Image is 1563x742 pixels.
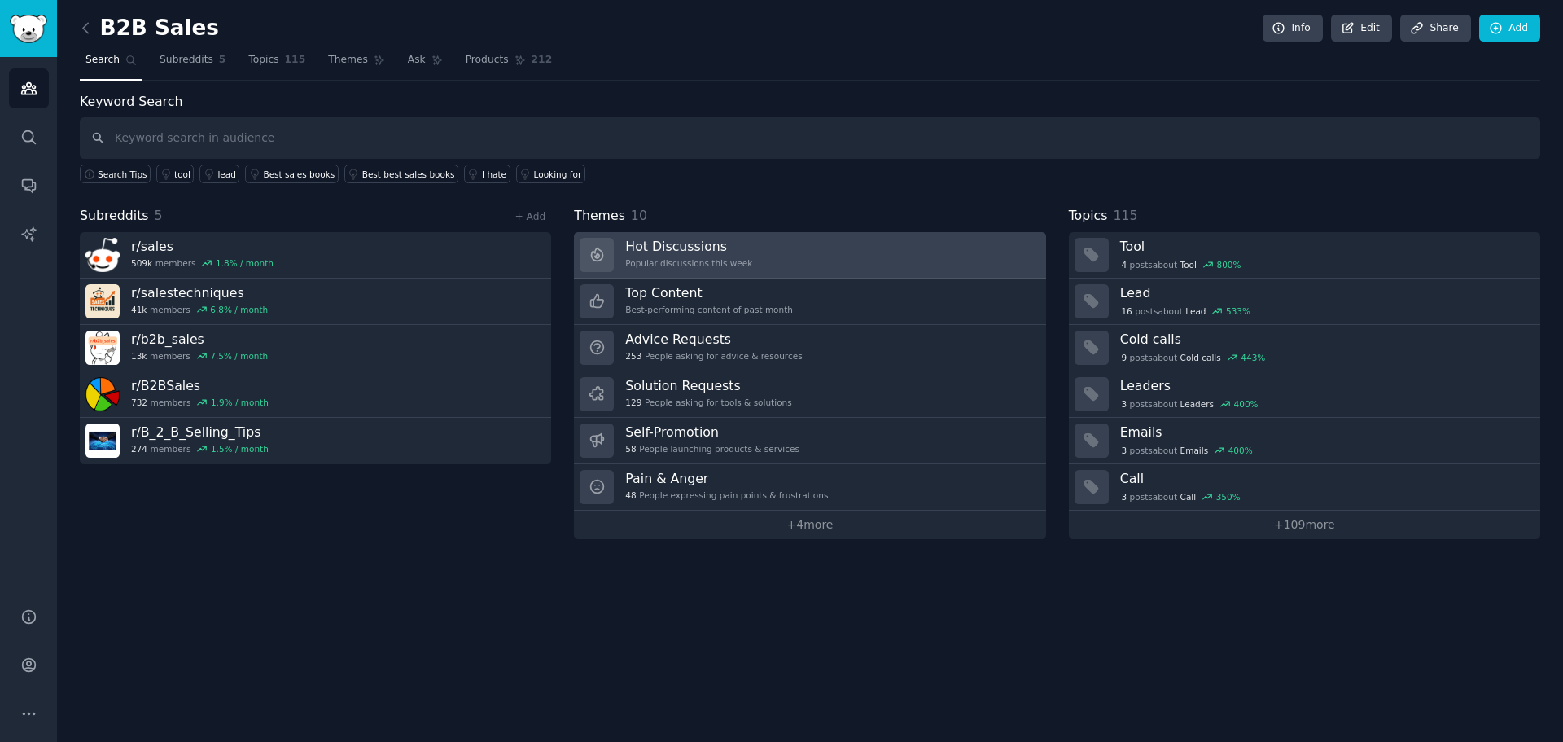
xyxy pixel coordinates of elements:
[1180,398,1214,410] span: Leaders
[80,15,219,42] h2: B2B Sales
[631,208,647,223] span: 10
[625,490,636,501] span: 48
[574,279,1045,325] a: Top ContentBest-performing content of past month
[131,443,269,454] div: members
[514,211,545,222] a: + Add
[80,371,551,418] a: r/B2BSales732members1.9% / month
[625,350,802,362] div: People asking for advice & resources
[211,397,269,408] div: 1.9 % / month
[210,304,268,315] div: 6.8 % / month
[80,418,551,464] a: r/B_2_B_Selling_Tips274members1.5% / month
[408,53,426,68] span: Ask
[574,206,625,226] span: Themes
[402,47,449,81] a: Ask
[155,208,163,223] span: 5
[131,377,269,394] h3: r/ B2BSales
[625,490,828,501] div: People expressing pain points & frustrations
[1216,259,1241,270] div: 800 %
[160,53,213,68] span: Subreddits
[1069,232,1540,279] a: Tool4postsaboutTool800%
[328,53,368,68] span: Themes
[625,284,793,301] h3: Top Content
[1069,371,1540,418] a: Leaders3postsaboutLeaders400%
[1241,352,1265,363] div: 443 %
[131,304,147,315] span: 41k
[1226,305,1250,317] div: 533 %
[625,377,791,394] h3: Solution Requests
[131,424,269,441] h3: r/ B_2_B_Selling_Tips
[1120,284,1529,301] h3: Lead
[216,257,274,269] div: 1.8 % / month
[1263,15,1323,42] a: Info
[1180,259,1197,270] span: Tool
[85,424,120,458] img: B_2_B_Selling_Tips
[1180,352,1221,363] span: Cold calls
[1113,208,1137,223] span: 115
[1120,377,1529,394] h3: Leaders
[1121,491,1127,503] span: 3
[85,284,120,318] img: salestechniques
[1185,305,1206,317] span: Lead
[1121,398,1127,410] span: 3
[344,165,458,183] a: Best best sales books
[131,238,274,255] h3: r/ sales
[574,325,1045,371] a: Advice Requests253People asking for advice & resources
[625,470,828,487] h3: Pain & Anger
[10,15,47,43] img: GummySearch logo
[625,397,791,408] div: People asking for tools & solutions
[85,377,120,411] img: B2BSales
[80,206,149,226] span: Subreddits
[85,53,120,68] span: Search
[1069,279,1540,325] a: Lead16postsaboutLead533%
[1120,443,1254,458] div: post s about
[1069,418,1540,464] a: Emails3postsaboutEmails400%
[1400,15,1470,42] a: Share
[199,165,239,183] a: lead
[534,169,582,180] div: Looking for
[80,325,551,371] a: r/b2b_sales13kmembers7.5% / month
[574,511,1045,539] a: +4more
[1069,511,1540,539] a: +109more
[625,443,799,454] div: People launching products & services
[1121,259,1127,270] span: 4
[80,279,551,325] a: r/salestechniques41kmembers6.8% / month
[482,169,506,180] div: I hate
[131,284,268,301] h3: r/ salestechniques
[1234,398,1259,410] div: 400 %
[1120,350,1267,365] div: post s about
[1120,238,1529,255] h3: Tool
[1120,304,1252,318] div: post s about
[1120,397,1260,411] div: post s about
[625,304,793,315] div: Best-performing content of past month
[574,418,1045,464] a: Self-Promotion58People launching products & services
[156,165,194,183] a: tool
[574,464,1045,511] a: Pain & Anger48People expressing pain points & frustrations
[211,443,269,454] div: 1.5 % / month
[217,169,235,180] div: lead
[516,165,585,183] a: Looking for
[154,47,231,81] a: Subreddits5
[131,443,147,454] span: 274
[1121,445,1127,456] span: 3
[85,238,120,272] img: sales
[131,350,147,362] span: 13k
[131,397,147,408] span: 732
[1120,257,1243,272] div: post s about
[1479,15,1540,42] a: Add
[625,331,802,348] h3: Advice Requests
[1216,491,1241,503] div: 350 %
[80,165,151,183] button: Search Tips
[625,424,799,441] h3: Self-Promotion
[131,304,268,315] div: members
[1120,470,1529,487] h3: Call
[1069,206,1108,226] span: Topics
[243,47,311,81] a: Topics115
[1120,424,1529,441] h3: Emails
[131,257,152,269] span: 509k
[625,238,752,255] h3: Hot Discussions
[460,47,558,81] a: Products212
[466,53,509,68] span: Products
[80,232,551,279] a: r/sales509kmembers1.8% / month
[263,169,335,180] div: Best sales books
[574,232,1045,279] a: Hot DiscussionsPopular discussions this week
